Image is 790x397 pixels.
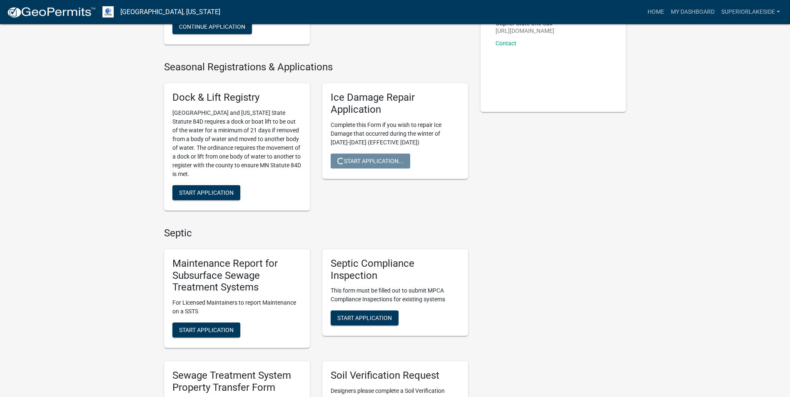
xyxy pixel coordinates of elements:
p: Gopher State One Call [496,20,554,26]
button: Start Application [172,323,240,337]
p: This form must be filled out to submit MPCA Compliance Inspections for existing systems [331,286,460,304]
span: Start Application [179,189,234,196]
h5: Soil Verification Request [331,370,460,382]
a: SuperiorLakeside [718,4,783,20]
a: [GEOGRAPHIC_DATA], [US_STATE] [120,5,220,19]
p: For Licensed Maintainers to report Maintenance on a SSTS [172,298,302,316]
button: Start Application [331,310,399,325]
button: Start Application [172,185,240,200]
p: Complete this Form if you wish to repair Ice Damage that occurred during the winter of [DATE]-[DA... [331,121,460,147]
h5: Maintenance Report for Subsurface Sewage Treatment Systems [172,258,302,293]
img: Otter Tail County, Minnesota [102,6,114,17]
h4: Seasonal Registrations & Applications [164,61,468,73]
h5: Dock & Lift Registry [172,92,302,104]
p: [URL][DOMAIN_NAME] [496,28,554,34]
span: Start Application [179,327,234,333]
h4: Septic [164,227,468,239]
p: [GEOGRAPHIC_DATA] and [US_STATE] State Statute 84D requires a dock or boat lift to be out of the ... [172,109,302,179]
button: Start Application... [331,154,410,169]
span: Start Application [337,315,392,321]
a: Home [644,4,668,20]
h5: Sewage Treatment System Property Transfer Form [172,370,302,394]
h5: Septic Compliance Inspection [331,258,460,282]
a: My Dashboard [668,4,718,20]
span: Start Application... [337,157,404,164]
a: Contact [496,40,516,47]
button: Continue Application [172,19,252,34]
h5: Ice Damage Repair Application [331,92,460,116]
